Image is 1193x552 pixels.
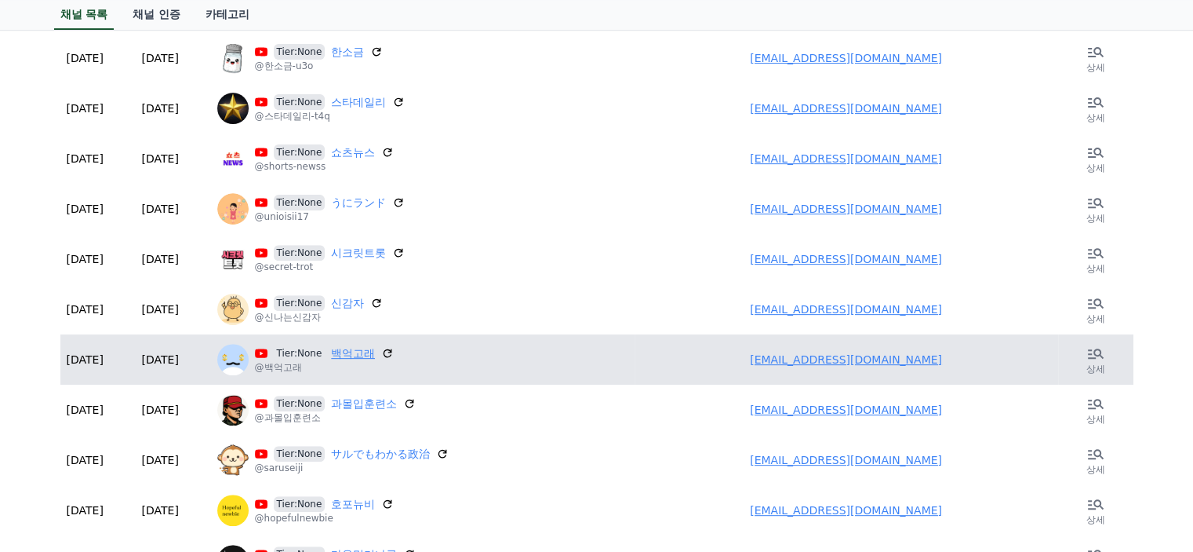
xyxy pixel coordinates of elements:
[217,444,249,476] img: サルでもわかる政治
[274,396,326,411] span: Tier:None
[142,251,179,267] p: [DATE]
[331,345,375,361] a: 백억고래
[142,302,179,317] p: [DATE]
[331,195,386,210] a: うにランド
[1064,39,1127,77] a: 상세
[67,402,104,418] p: [DATE]
[1064,140,1127,177] a: 상세
[255,512,395,525] p: @hopefulnewbie
[67,452,104,468] p: [DATE]
[142,151,179,166] p: [DATE]
[217,495,249,526] img: 호포뉴비
[331,44,364,60] a: 한소금
[202,441,301,480] a: Settings
[142,50,179,66] p: [DATE]
[217,243,249,275] img: 시크릿트롯
[750,253,942,265] a: [EMAIL_ADDRESS][DOMAIN_NAME]
[217,394,249,426] img: 과몰입훈련소
[5,441,104,480] a: Home
[1064,391,1127,429] a: 상세
[255,160,395,173] p: @shorts-newss
[142,101,179,116] p: [DATE]
[331,446,430,462] a: サルでもわかる政治
[274,44,326,60] span: Tier:None
[331,295,364,311] a: 신감자
[750,203,942,215] a: [EMAIL_ADDRESS][DOMAIN_NAME]
[255,261,406,273] p: @secret-trot
[142,503,179,518] p: [DATE]
[1086,413,1105,426] p: 상세
[1086,61,1105,74] p: 상세
[232,464,271,477] span: Settings
[217,93,249,124] img: 스타데일리
[1086,262,1105,275] p: 상세
[1064,492,1127,529] a: 상세
[750,454,942,466] a: [EMAIL_ADDRESS][DOMAIN_NAME]
[1086,162,1105,174] p: 상세
[331,496,375,512] a: 호포뉴비
[1086,363,1105,375] p: 상세
[1064,291,1127,328] a: 상세
[1086,111,1105,124] p: 상세
[67,302,104,317] p: [DATE]
[1064,90,1127,127] a: 상세
[142,201,179,217] p: [DATE]
[274,195,326,210] span: Tier:None
[255,60,384,72] p: @한소금-u3o
[67,503,104,518] p: [DATE]
[1086,313,1105,325] p: 상세
[750,102,942,115] a: [EMAIL_ADDRESS][DOMAIN_NAME]
[67,201,104,217] p: [DATE]
[750,52,942,64] a: [EMAIL_ADDRESS][DOMAIN_NAME]
[217,143,249,174] img: 쇼츠뉴스
[274,245,326,261] span: Tier:None
[255,411,416,424] p: @과몰입훈련소
[750,152,942,165] a: [EMAIL_ADDRESS][DOMAIN_NAME]
[255,210,406,223] p: @unioisii17
[217,193,249,225] img: うにランド
[255,311,384,324] p: @신나는신감자
[255,110,406,122] p: @스타데일리-t4q
[217,42,249,74] img: 한소금
[1064,240,1127,278] a: 상세
[274,144,326,160] span: Tier:None
[750,353,942,366] a: [EMAIL_ADDRESS][DOMAIN_NAME]
[331,94,386,110] a: 스타데일리
[255,361,395,374] p: @백억고래
[331,144,375,160] a: 쇼츠뉴스
[274,496,326,512] span: Tier:None
[274,446,326,462] span: Tier:None
[142,402,179,418] p: [DATE]
[142,352,179,367] p: [DATE]
[750,504,942,517] a: [EMAIL_ADDRESS][DOMAIN_NAME]
[750,404,942,416] a: [EMAIL_ADDRESS][DOMAIN_NAME]
[1064,441,1127,479] a: 상세
[67,101,104,116] p: [DATE]
[67,151,104,166] p: [DATE]
[255,462,449,474] p: @saruseiji
[67,352,104,367] p: [DATE]
[331,245,386,261] a: 시크릿트롯
[130,465,176,477] span: Messages
[331,396,397,411] a: 과몰입훈련소
[217,344,249,375] img: 백억고래
[1086,463,1105,476] p: 상세
[142,452,179,468] p: [DATE]
[104,441,202,480] a: Messages
[67,251,104,267] p: [DATE]
[274,94,326,110] span: Tier:None
[67,50,104,66] p: [DATE]
[217,294,249,325] img: 신감자
[1086,514,1105,526] p: 상세
[40,464,67,477] span: Home
[1064,190,1127,228] a: 상세
[1086,212,1105,225] p: 상세
[750,303,942,316] a: [EMAIL_ADDRESS][DOMAIN_NAME]
[1064,341,1127,378] a: 상세
[274,295,326,311] span: Tier:None
[274,345,326,361] span: Tier:None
